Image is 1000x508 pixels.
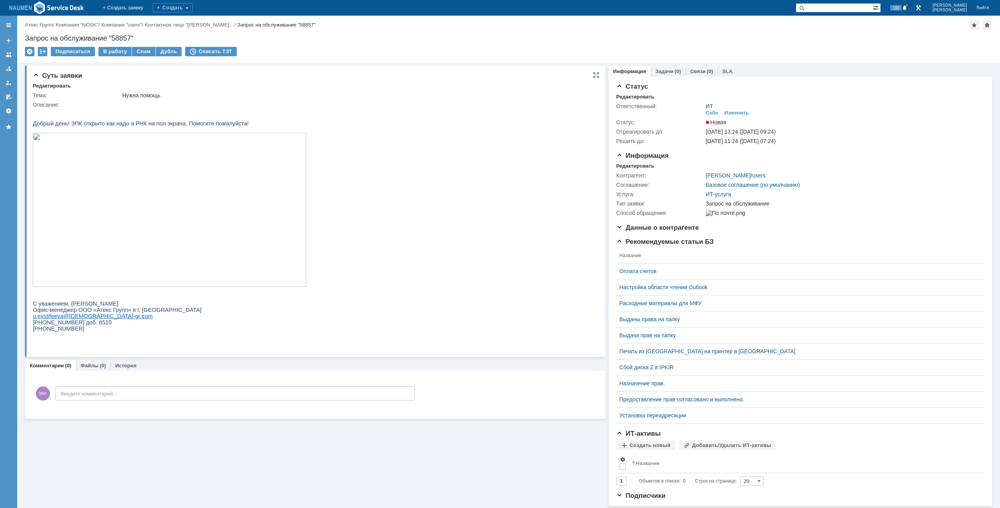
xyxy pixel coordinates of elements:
[616,430,661,437] span: ИТ-активы
[33,102,593,108] div: Описание:
[690,68,705,74] a: Связи
[593,72,599,78] div: На всю страницу
[100,363,106,368] div: (0)
[706,129,776,135] span: [DATE] 13:24 ([DATE] 09:24)
[616,152,669,159] span: Информация
[932,8,967,13] span: [PERSON_NAME]
[890,5,902,11] span: 100
[620,348,975,354] a: Печать из [GEOGRAPHIC_DATA] на принтер в [GEOGRAPHIC_DATA]
[616,492,666,499] span: Подписчики
[620,332,975,338] a: Выдача прав на папку
[102,205,107,211] span: gr
[616,210,704,216] div: Способ обращения:
[2,77,15,89] a: Мои заявки
[706,172,766,179] div: /
[620,268,975,274] a: Оплата счетов
[620,316,975,322] a: Выданы права на папку
[616,224,699,231] span: Данные о контрагенте
[639,476,737,486] i: Строк на странице:
[620,456,626,463] span: Настройки
[620,364,975,370] a: Сбой диска Z в IPKIR
[706,110,718,116] div: Себе
[616,138,704,144] div: Решить до:
[616,248,978,263] th: Название
[56,22,101,28] div: /
[620,396,975,402] a: Предоставление прав согласовано и выполнено.
[145,22,237,28] div: /
[107,205,109,211] span: .
[25,47,34,56] div: Удалить
[706,200,979,207] div: Запрос на обслуживание
[724,110,749,116] div: Изменить
[2,48,15,61] a: Заявки на командах
[706,172,751,179] a: [PERSON_NAME]
[707,68,713,74] div: (0)
[145,22,234,28] a: Контактное лицо "[PERSON_NAME]…
[706,182,800,188] a: Базовое соглашение (по умолчанию)
[970,20,979,30] div: Добавить в избранное
[616,119,704,125] div: Статус:
[706,191,731,197] a: ИТ-услуга
[616,182,704,188] div: Соглашение:
[636,460,660,466] div: Название
[914,3,923,13] a: Перейти в интерфейс администратора
[25,22,53,28] a: Атекс Групп
[2,91,15,103] a: Мои согласования
[100,205,102,211] span: -
[616,172,704,179] div: Контрагент:
[982,20,992,30] div: Сделать домашней страницей
[616,163,654,169] div: Редактировать
[5,205,30,211] span: evstifeeva
[30,205,36,211] span: @
[629,453,978,473] th: Название
[38,47,47,56] div: Работа с массовостью
[675,68,681,74] div: (0)
[616,94,654,100] div: Редактировать
[101,22,145,28] div: /
[56,22,98,28] a: Компания "NOSK"
[25,34,992,42] div: Запрос на обслуживание "58857"
[620,300,975,306] a: Расходные материалы для МФУ
[3,205,5,211] span: .
[616,238,714,245] span: Рекомендуемые статьи БЗ
[2,105,15,117] a: Настройки
[683,476,686,486] div: 0
[616,83,648,90] span: Статус
[616,103,704,109] div: Ответственный:
[616,200,704,207] div: Тип заявки:
[65,363,71,368] div: (0)
[706,103,713,109] a: ИТ
[80,363,98,368] a: Файлы
[9,1,84,15] img: Ad3g3kIAYj9CAAAAAElFTkSuQmCC
[722,68,732,74] a: SLA
[36,205,100,211] span: [DEMOGRAPHIC_DATA]
[122,92,592,98] div: Нужна помощь
[639,478,681,484] span: Объектов в списке:
[706,138,776,144] span: [DATE] 11:24 ([DATE] 07:24)
[616,129,704,135] div: Отреагировать до:
[620,284,975,290] a: Настройка области чтения Outlook
[33,83,71,89] div: Редактировать
[153,3,193,13] div: Создать
[616,191,704,197] div: Услуга:
[33,92,121,98] div: Тема:
[115,363,136,368] a: История
[101,22,142,28] a: Компания "users"
[706,210,745,216] img: По почте.png
[752,172,766,179] a: users
[2,63,15,75] a: Заявки в моей ответственности
[620,380,975,386] div: Назначение прав.
[33,72,82,79] span: Суть заявки
[613,68,646,74] a: Информация
[36,386,50,401] span: МИ
[620,412,975,419] a: Установка переадресации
